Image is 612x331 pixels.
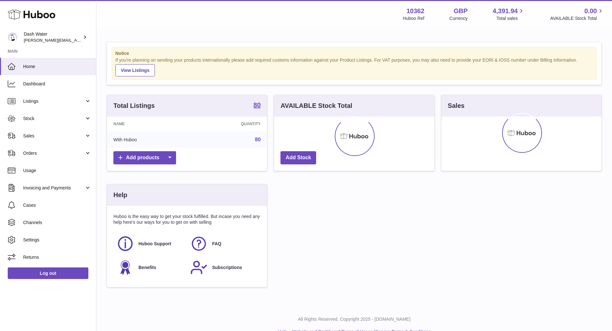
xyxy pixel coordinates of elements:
span: [PERSON_NAME][EMAIL_ADDRESS][DOMAIN_NAME] [24,38,129,43]
span: Dashboard [23,81,91,87]
p: All Rights Reserved. Copyright 2025 - [DOMAIN_NAME] [102,316,607,322]
a: View Listings [115,64,155,76]
div: Dash Water [24,31,82,43]
span: 0.00 [584,7,597,15]
a: Add Stock [280,151,316,164]
span: Invoicing and Payments [23,185,84,191]
h3: Help [113,191,127,199]
span: Sales [23,133,84,139]
h3: Sales [448,101,465,110]
p: Huboo is the easy way to get your stock fulfilled. But incase you need any help here's our ways f... [113,213,261,226]
a: 80 [253,102,261,109]
span: Huboo Support [138,241,171,247]
span: AVAILABLE Stock Total [550,15,604,22]
span: Listings [23,98,84,104]
a: FAQ [190,235,257,252]
span: Channels [23,220,91,226]
span: Returns [23,254,91,260]
strong: GBP [454,7,467,15]
span: Orders [23,150,84,156]
strong: 80 [253,102,261,108]
div: Huboo Ref [403,15,424,22]
a: 4,391.94 Total sales [493,7,525,22]
div: If you're planning on sending your products internationally please add required customs informati... [115,57,593,76]
a: 0.00 AVAILABLE Stock Total [550,7,604,22]
a: Add products [113,151,176,164]
span: Cases [23,202,91,208]
span: Subscriptions [212,265,242,271]
span: Benefits [138,265,156,271]
strong: Notice [115,50,593,57]
span: 4,391.94 [493,7,518,15]
a: Benefits [117,259,184,276]
a: Log out [8,267,88,279]
a: Subscriptions [190,259,257,276]
span: Home [23,64,91,70]
span: FAQ [212,241,221,247]
a: 80 [255,137,261,142]
h3: Total Listings [113,101,155,110]
img: james@dash-water.com [8,32,17,42]
span: Total sales [496,15,525,22]
span: Stock [23,116,84,122]
h3: AVAILABLE Stock Total [280,101,352,110]
th: Name [107,117,191,131]
a: Huboo Support [117,235,184,252]
strong: 10362 [406,7,424,15]
span: Usage [23,168,91,174]
span: Settings [23,237,91,243]
td: With Huboo [107,131,191,148]
div: Currency [449,15,468,22]
th: Quantity [191,117,267,131]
